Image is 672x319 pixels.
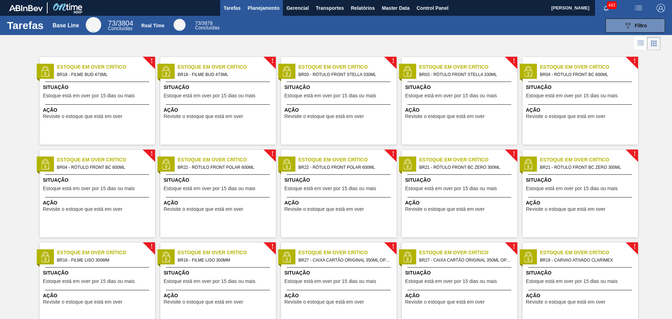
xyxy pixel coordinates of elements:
[43,84,153,91] span: Situação
[392,151,394,157] span: !
[43,199,153,207] span: Ação
[402,66,413,77] img: status
[164,199,274,207] span: Ação
[164,176,274,184] span: Situação
[299,156,397,164] span: Estoque em Over Crítico
[405,199,516,207] span: Ação
[526,176,636,184] span: Situação
[43,269,153,277] span: Situação
[523,66,533,77] img: status
[195,20,201,26] span: 73
[43,114,122,119] span: Revisite o estoque que está em over
[57,71,149,78] span: BR18 - FILME BUD 473ML
[164,279,255,284] span: Estoque está em over por 15 dias ou mais
[285,199,395,207] span: Ação
[178,156,276,164] span: Estoque em Over Crítico
[405,114,485,119] span: Revisite o estoque que está em over
[540,63,638,71] span: Estoque em Over Crítico
[43,186,135,191] span: Estoque está em over por 15 dias ou mais
[419,71,512,78] span: BR03 - RÓTULO FRONT STELLA 330ML
[43,279,135,284] span: Estoque está em over por 15 dias ou mais
[178,249,276,256] span: Estoque em Over Crítico
[526,84,636,91] span: Situação
[285,176,395,184] span: Situação
[150,151,153,157] span: !
[164,84,274,91] span: Situação
[9,5,43,11] img: TNhmsLtSVTkK8tSr43FrP2fwEKptu5GPRR3wAAAABJRU5ErkJggg==
[178,164,270,171] span: BR22 - RÓTULO FRONT POLAR 600ML
[526,299,605,305] span: Revisite o estoque que está em over
[43,292,153,299] span: Ação
[419,156,517,164] span: Estoque em Over Crítico
[526,292,636,299] span: Ação
[405,292,516,299] span: Ação
[416,4,448,12] span: Control Panel
[161,159,171,169] img: status
[633,58,636,64] span: !
[405,84,516,91] span: Situação
[285,292,395,299] span: Ação
[161,252,171,262] img: status
[43,106,153,114] span: Ação
[513,244,515,249] span: !
[224,4,241,12] span: Tarefas
[595,3,617,13] button: Notificações
[299,249,397,256] span: Estoque em Over Crítico
[285,299,364,305] span: Revisite o estoque que está em over
[43,299,122,305] span: Revisite o estoque que está em over
[150,58,153,64] span: !
[526,114,605,119] span: Revisite o estoque que está em over
[108,20,133,31] div: Base Line
[633,244,636,249] span: !
[635,23,647,28] span: Filtro
[281,252,292,262] img: status
[405,106,516,114] span: Ação
[164,93,255,98] span: Estoque está em over por 15 dias ou mais
[43,207,122,212] span: Revisite o estoque que está em over
[281,66,292,77] img: status
[299,164,391,171] span: BR22 - RÓTULO FRONT POLAR 600ML
[285,269,395,277] span: Situação
[540,156,638,164] span: Estoque em Over Crítico
[285,114,364,119] span: Revisite o estoque que está em over
[299,63,397,71] span: Estoque em Over Crítico
[540,71,632,78] span: BR04 - RÓTULO FRONT BC 600ML
[281,159,292,169] img: status
[57,249,155,256] span: Estoque em Over Crítico
[141,23,164,28] div: Real Time
[271,58,273,64] span: !
[526,199,636,207] span: Ação
[605,19,665,33] button: Filtro
[351,4,374,12] span: Relatórios
[540,164,632,171] span: BR21 - RÓTULO FRONT BC ZERO 300ML
[161,66,171,77] img: status
[174,19,185,31] div: Real Time
[108,19,116,27] span: 73
[526,93,618,98] span: Estoque está em over por 15 dias ou mais
[285,93,376,98] span: Estoque está em over por 15 dias ou mais
[526,269,636,277] span: Situação
[526,279,618,284] span: Estoque está em over por 15 dias ou mais
[392,58,394,64] span: !
[299,256,391,264] span: BR27 - CAIXA CARTÃO ORIGINAL 350ML OPEN CORNER
[607,1,617,9] span: 483
[40,66,50,77] img: status
[540,249,638,256] span: Estoque em Over Crítico
[247,4,279,12] span: Planejamento
[523,159,533,169] img: status
[419,63,517,71] span: Estoque em Over Crítico
[178,256,270,264] span: BR16 - FILME LISO 300MM
[285,207,364,212] span: Revisite o estoque que está em over
[405,176,516,184] span: Situação
[405,269,516,277] span: Situação
[382,4,409,12] span: Master Data
[40,159,50,169] img: status
[405,299,485,305] span: Revisite o estoque que está em over
[405,186,497,191] span: Estoque está em over por 15 dias ou mais
[108,19,133,27] span: / 3804
[285,186,376,191] span: Estoque está em over por 15 dias ou mais
[195,25,219,30] span: Concluídas
[299,71,391,78] span: BR03 - RÓTULO FRONT STELLA 330ML
[178,71,270,78] span: BR18 - FILME BUD 473ML
[164,186,255,191] span: Estoque está em over por 15 dias ou mais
